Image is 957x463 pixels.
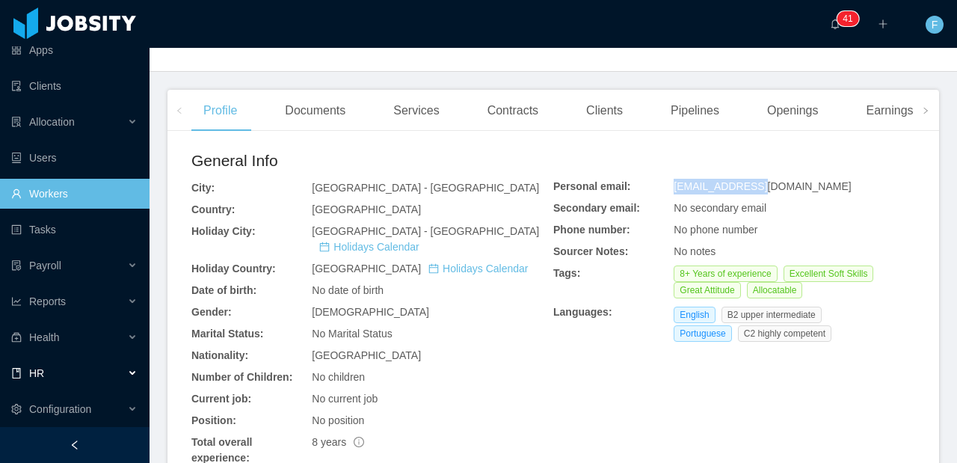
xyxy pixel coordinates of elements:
[312,203,421,215] span: [GEOGRAPHIC_DATA]
[11,215,138,245] a: icon: profileTasks
[476,90,550,132] div: Contracts
[191,90,249,132] div: Profile
[784,266,874,282] span: Excellent Soft Skills
[553,245,628,257] b: Sourcer Notes:
[922,107,929,114] i: icon: right
[191,225,256,237] b: Holiday City:
[29,367,44,379] span: HR
[755,90,831,132] div: Openings
[843,11,848,26] p: 4
[191,371,292,383] b: Number of Children:
[312,306,429,318] span: [DEMOGRAPHIC_DATA]
[674,224,757,236] span: No phone number
[312,328,392,340] span: No Marital Status
[312,284,384,296] span: No date of birth
[312,349,421,361] span: [GEOGRAPHIC_DATA]
[312,263,528,275] span: [GEOGRAPHIC_DATA]
[381,90,451,132] div: Services
[674,307,715,323] span: English
[29,295,66,307] span: Reports
[312,393,378,405] span: No current job
[312,436,364,448] span: 8 years
[191,349,248,361] b: Nationality:
[11,332,22,343] i: icon: medicine-box
[312,371,365,383] span: No children
[191,149,553,173] h2: General Info
[191,182,215,194] b: City:
[273,90,357,132] div: Documents
[11,117,22,127] i: icon: solution
[674,180,851,192] span: [EMAIL_ADDRESS][DOMAIN_NAME]
[191,284,256,296] b: Date of birth:
[29,403,91,415] span: Configuration
[11,260,22,271] i: icon: file-protect
[29,260,61,272] span: Payroll
[11,368,22,378] i: icon: book
[354,437,364,447] span: info-circle
[674,202,766,214] span: No secondary email
[29,331,59,343] span: Health
[553,202,640,214] b: Secondary email:
[312,225,539,253] span: [GEOGRAPHIC_DATA] - [GEOGRAPHIC_DATA]
[553,180,631,192] b: Personal email:
[674,245,716,257] span: No notes
[738,325,831,342] span: C2 highly competent
[11,296,22,307] i: icon: line-chart
[932,16,938,34] span: F
[878,19,888,29] i: icon: plus
[848,11,853,26] p: 1
[191,203,235,215] b: Country:
[191,263,276,275] b: Holiday Country:
[11,404,22,414] i: icon: setting
[11,143,138,173] a: icon: robotUsers
[191,328,263,340] b: Marital Status:
[553,267,580,279] b: Tags:
[674,266,777,282] span: 8+ Years of experience
[721,307,822,323] span: B2 upper intermediate
[747,282,803,298] span: Allocatable
[837,11,858,26] sup: 41
[11,71,138,101] a: icon: auditClients
[312,414,364,426] span: No position
[553,224,630,236] b: Phone number:
[674,325,731,342] span: Portuguese
[191,414,236,426] b: Position:
[191,306,232,318] b: Gender:
[830,19,840,29] i: icon: bell
[674,282,740,298] span: Great Attitude
[11,35,138,65] a: icon: appstoreApps
[428,263,439,274] i: icon: calendar
[11,179,138,209] a: icon: userWorkers
[191,393,251,405] b: Current job:
[312,182,539,194] span: [GEOGRAPHIC_DATA] - [GEOGRAPHIC_DATA]
[319,242,330,252] i: icon: calendar
[428,263,528,275] a: icon: calendarHolidays Calendar
[176,107,183,114] i: icon: left
[319,241,419,253] a: icon: calendarHolidays Calendar
[553,306,612,318] b: Languages:
[574,90,635,132] div: Clients
[659,90,731,132] div: Pipelines
[29,116,75,128] span: Allocation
